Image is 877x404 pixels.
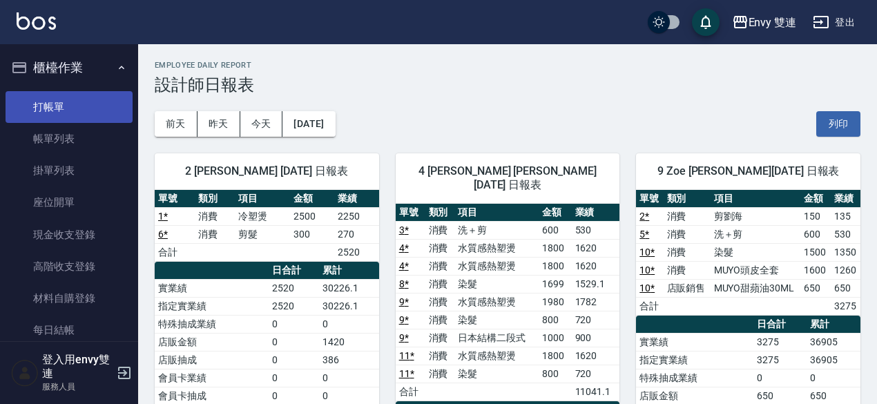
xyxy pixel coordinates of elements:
button: 登出 [807,10,860,35]
td: 1800 [539,239,571,257]
td: 0 [269,333,319,351]
td: 水質感熱塑燙 [454,257,539,275]
td: 合計 [155,243,195,261]
td: 洗＋剪 [711,225,801,243]
th: 單號 [636,190,663,208]
td: 900 [572,329,620,347]
td: 386 [319,351,379,369]
td: 300 [290,225,334,243]
td: 36905 [807,351,860,369]
td: 實業績 [155,279,269,297]
td: 合計 [396,383,425,401]
td: 消費 [425,293,455,311]
td: 0 [319,315,379,333]
td: 720 [572,365,620,383]
td: 1620 [572,239,620,257]
th: 金額 [800,190,830,208]
td: 消費 [425,239,455,257]
td: 消費 [425,257,455,275]
td: 800 [539,365,571,383]
td: 會員卡業績 [155,369,269,387]
td: 消費 [425,329,455,347]
th: 項目 [711,190,801,208]
th: 類別 [664,190,711,208]
p: 服務人員 [42,381,113,393]
img: Logo [17,12,56,30]
td: 洗＋剪 [454,221,539,239]
td: 合計 [636,297,663,315]
td: 指定實業績 [155,297,269,315]
th: 單號 [396,204,425,222]
th: 業績 [572,204,620,222]
td: 消費 [425,365,455,383]
td: 720 [572,311,620,329]
th: 金額 [539,204,571,222]
td: 冷塑燙 [235,207,290,225]
td: 30226.1 [319,279,379,297]
td: 2520 [269,297,319,315]
td: 特殊抽成業績 [636,369,753,387]
td: 染髮 [711,243,801,261]
td: 530 [831,225,860,243]
td: 店販抽成 [155,351,269,369]
td: 實業績 [636,333,753,351]
td: 消費 [425,275,455,293]
td: 消費 [425,311,455,329]
button: [DATE] [282,111,335,137]
td: 0 [269,351,319,369]
td: 2520 [269,279,319,297]
a: 帳單列表 [6,123,133,155]
td: 1260 [831,261,860,279]
td: 染髮 [454,311,539,329]
th: 日合計 [753,316,807,334]
button: 今天 [240,111,283,137]
td: 0 [807,369,860,387]
th: 業績 [831,190,860,208]
td: 11041.1 [572,383,620,401]
td: 1782 [572,293,620,311]
button: save [692,8,720,36]
td: 1620 [572,257,620,275]
td: 1500 [800,243,830,261]
td: 染髮 [454,275,539,293]
td: 600 [539,221,571,239]
td: 135 [831,207,860,225]
td: 36905 [807,333,860,351]
td: 指定實業績 [636,351,753,369]
a: 高階收支登錄 [6,251,133,282]
td: 2500 [290,207,334,225]
th: 累計 [807,316,860,334]
div: Envy 雙連 [749,14,797,31]
button: 昨天 [197,111,240,137]
td: 消費 [195,207,235,225]
th: 累計 [319,262,379,280]
td: 150 [800,207,830,225]
a: 打帳單 [6,91,133,123]
td: 800 [539,311,571,329]
th: 項目 [454,204,539,222]
td: 1699 [539,275,571,293]
a: 座位開單 [6,186,133,218]
a: 材料自購登錄 [6,282,133,314]
button: 列印 [816,111,860,137]
table: a dense table [636,190,860,316]
h3: 設計師日報表 [155,75,860,95]
td: 530 [572,221,620,239]
td: MUYO頭皮全套 [711,261,801,279]
td: 特殊抽成業績 [155,315,269,333]
td: 2250 [334,207,378,225]
td: 水質感熱塑燙 [454,347,539,365]
td: 0 [753,369,807,387]
td: 消費 [425,347,455,365]
td: 2520 [334,243,378,261]
button: 前天 [155,111,197,137]
img: Person [11,359,39,387]
table: a dense table [396,204,620,401]
td: 30226.1 [319,297,379,315]
td: 消費 [664,207,711,225]
span: 9 Zoe [PERSON_NAME][DATE] 日報表 [653,164,844,178]
td: 1420 [319,333,379,351]
th: 項目 [235,190,290,208]
span: 2 [PERSON_NAME] [DATE] 日報表 [171,164,363,178]
td: 消費 [664,261,711,279]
